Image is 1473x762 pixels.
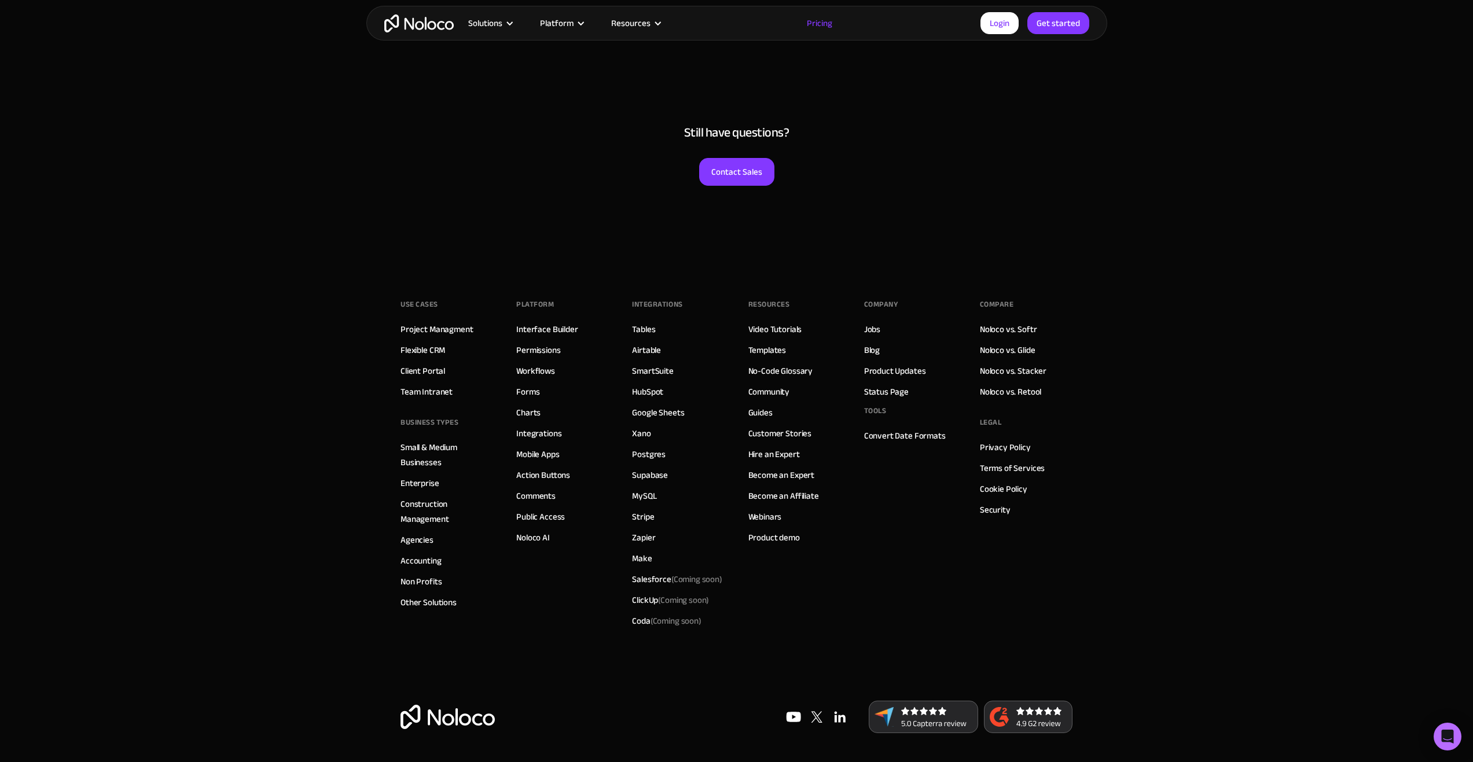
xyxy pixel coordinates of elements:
[516,530,550,545] a: Noloco AI
[516,467,570,483] a: Action Buttons
[632,509,654,524] a: Stripe
[864,296,898,313] div: Company
[401,553,442,568] a: Accounting
[401,384,453,399] a: Team Intranet
[632,426,651,441] a: Xano
[401,296,438,313] div: Use Cases
[632,447,666,462] a: Postgres
[980,296,1014,313] div: Compare
[516,296,554,313] div: Platform
[401,414,458,431] div: BUSINESS TYPES
[864,384,909,399] a: Status Page
[980,440,1031,455] a: Privacy Policy
[401,595,457,610] a: Other Solutions
[384,14,454,32] a: home
[748,467,815,483] a: Become an Expert
[526,16,597,31] div: Platform
[516,447,559,462] a: Mobile Apps
[864,402,887,419] div: Tools
[632,343,661,358] a: Airtable
[401,476,439,491] a: Enterprise
[632,488,656,503] a: MySQL
[748,509,782,524] a: Webinars
[540,16,574,31] div: Platform
[632,322,655,337] a: Tables
[468,16,502,31] div: Solutions
[980,461,1045,476] a: Terms of Services
[632,467,668,483] a: Supabase
[632,405,684,420] a: Google Sheets
[748,405,773,420] a: Guides
[516,363,555,378] a: Workflows
[632,572,722,587] div: Salesforce
[748,384,790,399] a: Community
[401,343,445,358] a: Flexible CRM
[748,296,790,313] div: Resources
[632,613,701,628] div: Coda
[516,384,539,399] a: Forms
[401,574,442,589] a: Non Profits
[632,384,663,399] a: HubSpot
[632,363,674,378] a: SmartSuite
[1434,723,1461,750] div: Open Intercom Messenger
[748,343,787,358] a: Templates
[699,158,774,186] a: Contact Sales
[748,530,800,545] a: Product demo
[980,502,1011,517] a: Security
[516,426,561,441] a: Integrations
[401,532,434,547] a: Agencies
[864,322,880,337] a: Jobs
[516,322,578,337] a: Interface Builder
[980,414,1002,431] div: Legal
[651,613,701,629] span: (Coming soon)
[980,343,1035,358] a: Noloco vs. Glide
[401,363,445,378] a: Client Portal
[516,343,560,358] a: Permissions
[748,447,800,462] a: Hire an Expert
[864,343,880,358] a: Blog
[748,322,802,337] a: Video Tutorials
[748,488,819,503] a: Become an Affiliate
[748,426,812,441] a: Customer Stories
[454,16,526,31] div: Solutions
[658,592,709,608] span: (Coming soon)
[748,363,813,378] a: No-Code Glossary
[980,363,1046,378] a: Noloco vs. Stacker
[401,322,473,337] a: Project Managment
[611,16,651,31] div: Resources
[671,571,722,587] span: (Coming soon)
[378,124,1096,141] h4: Still have questions?
[516,509,565,524] a: Public Access
[980,384,1041,399] a: Noloco vs. Retool
[632,530,655,545] a: Zapier
[792,16,847,31] a: Pricing
[864,363,926,378] a: Product Updates
[980,12,1019,34] a: Login
[516,405,541,420] a: Charts
[516,488,556,503] a: Comments
[864,428,946,443] a: Convert Date Formats
[980,481,1027,496] a: Cookie Policy
[632,592,709,608] div: ClickUp
[401,496,493,527] a: Construction Management
[980,322,1037,337] a: Noloco vs. Softr
[632,296,682,313] div: INTEGRATIONS
[632,551,652,566] a: Make
[401,440,493,470] a: Small & Medium Businesses
[597,16,674,31] div: Resources
[1027,12,1089,34] a: Get started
